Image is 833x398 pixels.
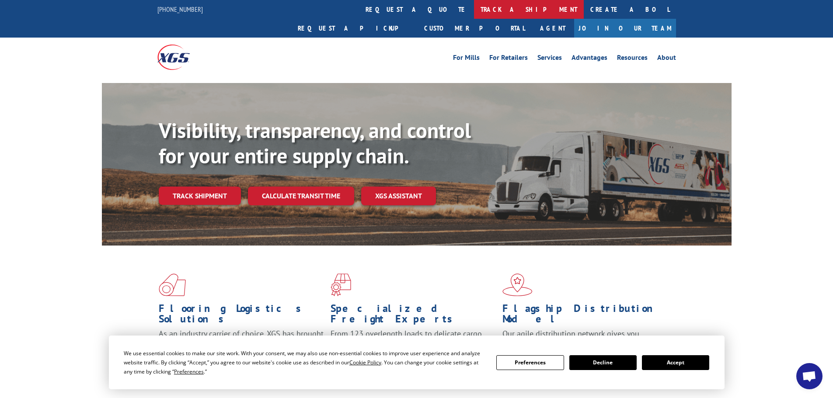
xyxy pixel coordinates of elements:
[331,303,496,329] h1: Specialized Freight Experts
[502,273,533,296] img: xgs-icon-flagship-distribution-model-red
[124,349,486,376] div: We use essential cookies to make our site work. With your consent, we may also use non-essential ...
[331,329,496,367] p: From 123 overlength loads to delicate cargo, our experienced staff knows the best way to move you...
[489,54,528,64] a: For Retailers
[157,5,203,14] a: [PHONE_NUMBER]
[642,355,709,370] button: Accept
[502,329,663,349] span: Our agile distribution network gives you nationwide inventory management on demand.
[159,273,186,296] img: xgs-icon-total-supply-chain-intelligence-red
[537,54,562,64] a: Services
[531,19,574,38] a: Agent
[657,54,676,64] a: About
[159,303,324,329] h1: Flooring Logistics Solutions
[159,187,241,205] a: Track shipment
[569,355,637,370] button: Decline
[331,273,351,296] img: xgs-icon-focused-on-flooring-red
[796,363,823,389] div: Open chat
[502,303,668,329] h1: Flagship Distribution Model
[572,54,607,64] a: Advantages
[496,355,564,370] button: Preferences
[159,329,324,360] span: As an industry carrier of choice, XGS has brought innovation and dedication to flooring logistics...
[291,19,418,38] a: Request a pickup
[617,54,648,64] a: Resources
[109,336,725,389] div: Cookie Consent Prompt
[159,117,471,169] b: Visibility, transparency, and control for your entire supply chain.
[248,187,354,205] a: Calculate transit time
[174,368,204,375] span: Preferences
[418,19,531,38] a: Customer Portal
[349,359,381,366] span: Cookie Policy
[361,187,436,205] a: XGS ASSISTANT
[574,19,676,38] a: Join Our Team
[453,54,480,64] a: For Mills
